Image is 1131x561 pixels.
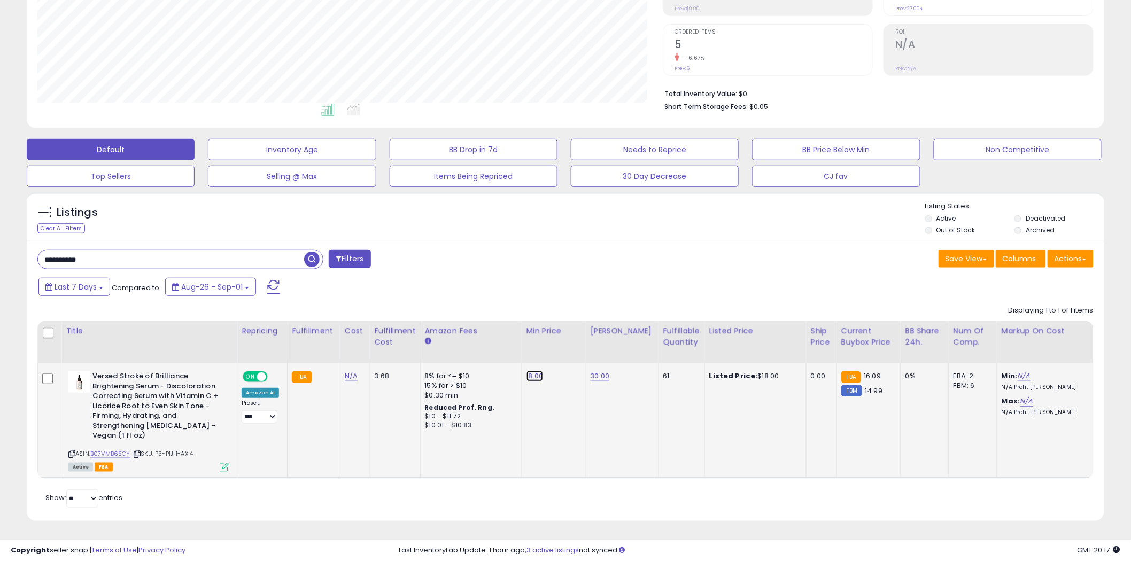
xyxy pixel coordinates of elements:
div: Listed Price [709,325,802,337]
small: Prev: 6 [675,65,690,72]
a: N/A [1020,396,1033,407]
div: Hi [PERSON_NAME],You're correct, if the listed price was manually changed to $30 in Seller Centra... [9,98,175,373]
b: Reduced Prof. Rng. [425,403,495,412]
div: FBA: 2 [954,371,989,381]
strong: Copyright [11,545,50,555]
div: [PERSON_NAME] [591,325,654,337]
label: Deactivated [1026,214,1066,223]
a: 30.00 [591,371,610,381]
textarea: Message… [9,328,205,346]
span: $0.05 [749,102,768,112]
div: $10.01 - $10.83 [425,421,514,430]
a: B07VMB65GY [90,449,130,458]
b: Total Inventory Value: [664,89,737,98]
button: Default [27,139,195,160]
h1: [PERSON_NAME] [52,5,121,13]
button: Start recording [68,350,76,359]
button: Inventory Age [208,139,376,160]
div: Amazon Fees [425,325,517,337]
div: Num of Comp. [954,325,993,348]
span: Ordered Items [675,29,872,35]
div: ASIN: [68,371,229,471]
p: Active 1h ago [52,13,99,24]
button: Non Competitive [934,139,1102,160]
span: Last 7 Days [55,282,97,292]
p: N/A Profit [PERSON_NAME] [1002,384,1090,391]
button: Selling @ Max [208,166,376,187]
span: Show: entries [45,493,122,503]
a: 18.00 [526,371,544,381]
label: Active [936,214,956,223]
div: joined the conversation [46,76,182,85]
div: Close [188,4,207,24]
div: Fulfillment [292,325,335,337]
div: 0% [905,371,941,381]
div: Clear All Filters [37,223,85,233]
span: 14.99 [865,386,882,396]
a: Privacy Policy [138,545,185,555]
small: FBA [841,371,861,383]
small: -16.67% [679,54,705,62]
span: 2025-09-10 20:17 GMT [1078,545,1120,555]
span: Columns [1003,253,1036,264]
button: Actions [1048,250,1094,268]
span: All listings currently available for purchase on Amazon [68,463,93,472]
label: Archived [1026,225,1055,235]
p: N/A Profit [PERSON_NAME] [1002,409,1090,416]
button: Gif picker [34,350,42,359]
div: 15% for > $10 [425,381,514,391]
button: Aug-26 - Sep-01 [165,278,256,296]
button: Home [167,4,188,25]
div: Last InventoryLab Update: 1 hour ago, not synced. [399,546,1120,556]
a: N/A [1018,371,1031,381]
img: 31d+ZxqUP5L._SL40_.jpg [68,371,90,393]
div: Britney says… [9,74,205,98]
div: Cost [345,325,366,337]
b: Versed Stroke of Brilliance Brightening Serum - Discoloration Correcting Serum with Vitamin C + L... [92,371,222,443]
button: Columns [996,250,1046,268]
div: Markup on Cost [1002,325,1094,337]
button: Filters [329,250,370,268]
a: Terms of Use [91,545,137,555]
button: Send a message… [183,346,200,363]
a: 3 active listings [527,545,579,555]
button: CJ fav [752,166,920,187]
button: Upload attachment [51,350,59,359]
p: Listing States: [925,201,1104,212]
small: Prev: 27.00% [895,5,923,12]
b: Min: [1002,371,1018,381]
button: Last 7 Days [38,278,110,296]
div: Title [66,325,233,337]
div: $0.30 min [425,391,514,400]
div: Britney says… [9,98,205,382]
span: ON [244,372,257,381]
span: FBA [95,463,113,472]
span: Investigation [88,43,140,52]
div: 0.00 [811,371,828,381]
h2: 5 [675,38,872,53]
button: Emoji picker [17,350,25,359]
h5: Listings [57,205,98,220]
button: 30 Day Decrease [571,166,739,187]
div: Ship Price [811,325,832,348]
div: seller snap | | [11,546,185,556]
a: N/A [345,371,358,381]
span: Compared to: [112,283,161,293]
span: OFF [266,372,283,381]
th: The percentage added to the cost of goods (COGS) that forms the calculator for Min & Max prices. [997,321,1098,363]
small: FBA [292,371,312,383]
span: | SKU: P3-P1JH-AXI4 [132,449,193,458]
div: 61 [663,371,696,381]
div: $10 - $11.72 [425,412,514,421]
div: Displaying 1 to 1 of 1 items [1009,306,1094,316]
div: The problem is that at the time of these orders, Amazon's inventory report said this item was out... [17,178,167,262]
div: Hi [PERSON_NAME], [17,105,167,115]
h2: N/A [895,38,1093,53]
div: Fulfillment Cost [375,325,416,348]
button: Save View [939,250,994,268]
small: Prev: N/A [895,65,916,72]
b: [PERSON_NAME] [46,77,106,84]
button: go back [7,4,27,25]
b: Max: [1002,396,1020,406]
button: Needs to Reprice [571,139,739,160]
